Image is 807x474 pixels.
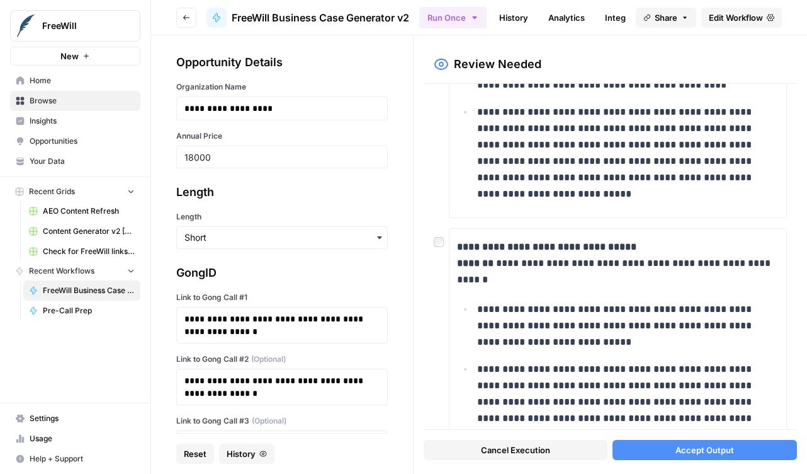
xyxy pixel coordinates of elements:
span: Home [30,75,135,86]
input: Short [184,231,380,244]
span: Pre-Call Prep [43,305,135,316]
label: Annual Price [176,130,388,142]
a: AEO Content Refresh [23,201,140,221]
button: New [10,47,140,66]
label: Organization Name [176,81,388,93]
span: New [60,50,79,62]
a: Home [10,71,140,91]
span: Usage [30,433,135,444]
span: Content Generator v2 [DRAFT] Test [43,226,135,237]
button: Recent Workflows [10,262,140,280]
button: Reset [176,444,214,464]
button: Workspace: FreeWill [10,10,140,42]
span: Edit Workflow [709,11,763,24]
a: Check for FreeWill links on partner's external website [23,241,140,262]
a: FreeWill Business Case Generator v2 [23,280,140,301]
span: Recent Grids [29,186,75,197]
span: Opportunities [30,136,135,147]
a: Settings [10,408,140,429]
span: (Optional) [252,415,286,427]
a: Browse [10,91,140,111]
div: Opportunity Details [176,54,388,71]
span: Browse [30,95,135,107]
label: Length [176,211,388,223]
span: Accept Output [675,444,734,456]
button: Run Once [419,7,487,28]
a: Opportunities [10,131,140,151]
a: Integrate [597,8,649,28]
span: Cancel Execution [481,444,550,456]
h2: Review Needed [454,55,541,73]
span: FreeWill [42,20,118,32]
a: Pre-Call Prep [23,301,140,321]
a: Content Generator v2 [DRAFT] Test [23,221,140,241]
label: Link to Gong Call #3 [176,415,388,427]
a: FreeWill Business Case Generator v2 [206,8,409,28]
span: AEO Content Refresh [43,205,135,217]
button: History [219,444,274,464]
button: Share [636,8,696,28]
span: Insights [30,115,135,127]
label: Link to Gong Call #2 [176,354,388,365]
button: Help + Support [10,449,140,469]
span: Settings [30,413,135,424]
span: Share [655,11,677,24]
span: Recent Workflows [29,265,94,277]
button: Accept Output [612,440,797,460]
span: FreeWill Business Case Generator v2 [232,10,409,25]
a: Your Data [10,151,140,171]
span: Your Data [30,156,135,167]
span: Reset [184,448,206,460]
div: Length [176,183,388,201]
a: Insights [10,111,140,131]
a: Usage [10,429,140,449]
span: (Optional) [251,354,286,365]
span: Help + Support [30,453,135,465]
a: Edit Workflow [701,8,782,28]
a: History [492,8,536,28]
span: Check for FreeWill links on partner's external website [43,246,135,257]
div: GongID [176,264,388,282]
button: Recent Grids [10,182,140,201]
button: Cancel Execution [424,440,608,460]
a: Analytics [541,8,592,28]
span: History [227,448,256,460]
span: FreeWill Business Case Generator v2 [43,285,135,296]
img: FreeWill Logo [14,14,37,37]
label: Link to Gong Call #1 [176,292,388,303]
